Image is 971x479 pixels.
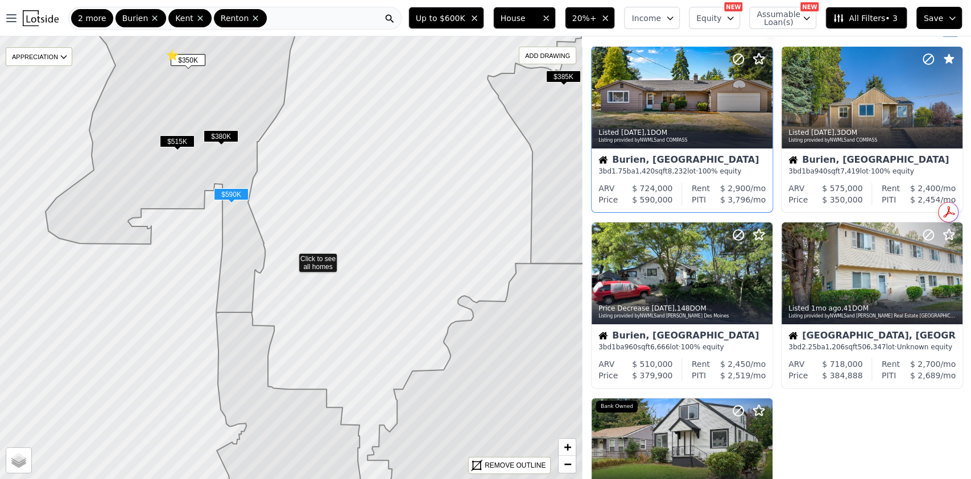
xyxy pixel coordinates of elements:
[572,13,597,24] span: 20%+
[833,13,897,24] span: All Filters • 3
[896,370,956,381] div: /mo
[781,46,962,213] a: Listed [DATE],3DOMListing provided byNWMLSand COMPASSHouseBurien, [GEOGRAPHIC_DATA]3bd1ba940sqft7...
[78,13,106,24] span: 2 more
[788,137,957,144] div: Listing provided by NWMLS and COMPASS
[598,128,767,137] div: Listed , 1 DOM
[625,343,638,351] span: 960
[749,7,816,29] button: Assumable Loan(s)
[788,313,957,320] div: Listing provided by NWMLS and [PERSON_NAME] Real Estate [GEOGRAPHIC_DATA]
[598,331,766,342] div: Burien, [GEOGRAPHIC_DATA]
[624,7,680,29] button: Income
[788,155,798,164] img: House
[6,448,31,473] a: Layers
[204,130,238,142] span: $380K
[565,7,615,29] button: 20%+
[598,313,767,320] div: Listing provided by NWMLS and [PERSON_NAME] Des Moines
[788,155,956,167] div: Burien, [GEOGRAPHIC_DATA]
[6,47,72,66] div: APPRECIATION
[546,71,581,82] span: $385K
[815,167,828,175] span: 940
[668,167,687,175] span: 8,232
[122,13,148,24] span: Burien
[632,360,672,369] span: $ 510,000
[720,195,750,204] span: $ 3,796
[882,358,900,370] div: Rent
[788,331,956,342] div: [GEOGRAPHIC_DATA], [GEOGRAPHIC_DATA]
[692,183,710,194] div: Rent
[724,2,742,11] div: NEW
[788,167,956,176] div: 3 bd 1 ba sqft lot · 100% equity
[416,13,465,24] span: Up to $600K
[822,371,862,380] span: $ 384,888
[598,358,614,370] div: ARV
[501,13,537,24] span: House
[598,155,608,164] img: House
[910,371,940,380] span: $ 2,689
[900,358,956,370] div: /mo
[221,13,249,24] span: Renton
[692,358,710,370] div: Rent
[632,184,672,193] span: $ 724,000
[591,222,772,389] a: Price Decrease [DATE],148DOMListing provided byNWMLSand [PERSON_NAME] Des MoinesHouseBurien, [GEO...
[650,343,670,351] span: 6,666
[858,343,886,351] span: 506,347
[692,194,706,205] div: PITI
[546,71,581,87] div: $385K
[598,183,614,194] div: ARV
[408,7,484,29] button: Up to $600K
[788,358,804,370] div: ARV
[706,370,766,381] div: /mo
[564,440,571,454] span: +
[811,129,834,137] time: 2025-09-23 00:00
[485,460,546,470] div: REMOVE OUTLINE
[214,188,249,200] span: $590K
[166,47,179,63] span: ⭐
[910,195,940,204] span: $ 2,454
[651,304,675,312] time: 2025-09-10 04:44
[596,400,638,413] div: Bank Owned
[788,342,956,352] div: 3 bd 2.25 ba sqft lot · Unknown equity
[632,195,672,204] span: $ 590,000
[598,194,618,205] div: Price
[788,194,808,205] div: Price
[519,47,576,64] div: ADD DRAWING
[493,7,556,29] button: House
[822,360,862,369] span: $ 718,000
[840,167,860,175] span: 7,419
[171,54,205,71] div: $350K ⭐
[822,195,862,204] span: $ 350,000
[910,360,940,369] span: $ 2,700
[710,183,766,194] div: /mo
[788,304,957,313] div: Listed , 41 DOM
[822,184,862,193] span: $ 575,000
[924,13,943,24] span: Save
[175,13,193,24] span: Kent
[757,10,793,26] span: Assumable Loan(s)
[160,135,195,147] span: $515K
[598,342,766,352] div: 3 bd 1 ba sqft lot · 100% equity
[598,370,618,381] div: Price
[720,184,750,193] span: $ 2,900
[598,155,766,167] div: Burien, [GEOGRAPHIC_DATA]
[559,439,576,456] a: Zoom in
[720,360,750,369] span: $ 2,450
[882,194,896,205] div: PITI
[800,2,819,11] div: NEW
[591,46,772,213] a: Listed [DATE],1DOMListing provided byNWMLSand COMPASSHouseBurien, [GEOGRAPHIC_DATA]3bd1.75ba1,420...
[710,358,766,370] div: /mo
[788,370,808,381] div: Price
[689,7,740,29] button: Equity
[598,304,767,313] div: Price Decrease , 148 DOM
[781,222,962,389] a: Listed 1mo ago,41DOMListing provided byNWMLSand [PERSON_NAME] Real Estate [GEOGRAPHIC_DATA]House[...
[23,10,59,26] img: Lotside
[692,370,706,381] div: PITI
[559,456,576,473] a: Zoom out
[598,137,767,144] div: Listing provided by NWMLS and COMPASS
[896,194,956,205] div: /mo
[598,167,766,176] div: 3 bd 1.75 ba sqft lot · 100% equity
[811,304,841,312] time: 2025-08-15 23:47
[825,7,907,29] button: All Filters• 3
[171,54,205,66] span: $350K
[788,183,804,194] div: ARV
[621,129,644,137] time: 2025-09-25 00:00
